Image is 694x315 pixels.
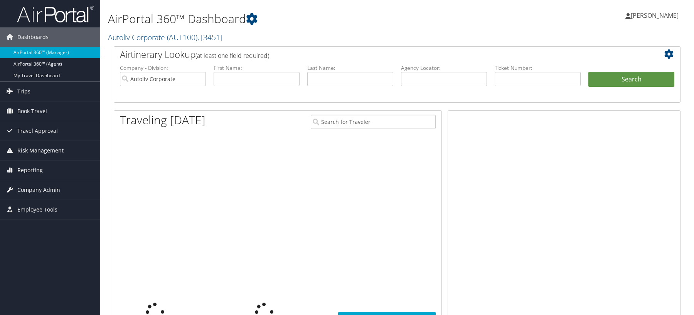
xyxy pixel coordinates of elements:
[214,64,300,72] label: First Name:
[17,141,64,160] span: Risk Management
[197,32,222,42] span: , [ 3451 ]
[108,11,494,27] h1: AirPortal 360™ Dashboard
[17,82,30,101] span: Trips
[588,72,674,87] button: Search
[307,64,393,72] label: Last Name:
[195,51,269,60] span: (at least one field required)
[120,64,206,72] label: Company - Division:
[120,112,206,128] h1: Traveling [DATE]
[495,64,581,72] label: Ticket Number:
[17,5,94,23] img: airportal-logo.png
[401,64,487,72] label: Agency Locator:
[17,102,47,121] span: Book Travel
[108,32,222,42] a: Autoliv Corporate
[17,121,58,141] span: Travel Approval
[120,48,627,61] h2: Airtinerary Lookup
[631,11,679,20] span: [PERSON_NAME]
[167,32,197,42] span: ( AUT100 )
[17,180,60,200] span: Company Admin
[311,115,436,129] input: Search for Traveler
[625,4,686,27] a: [PERSON_NAME]
[17,200,57,219] span: Employee Tools
[17,161,43,180] span: Reporting
[17,27,49,47] span: Dashboards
